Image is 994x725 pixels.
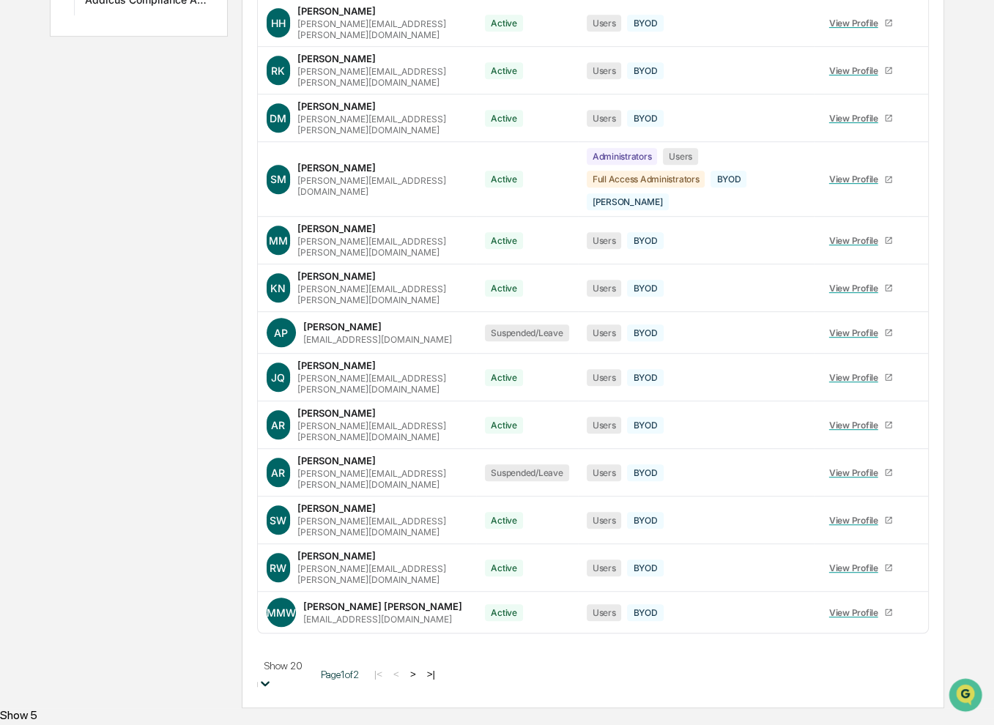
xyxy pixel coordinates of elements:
[45,198,119,210] span: [PERSON_NAME]
[15,162,98,174] div: Past conversations
[829,113,884,124] div: View Profile
[587,148,658,165] div: Administrators
[274,327,288,339] span: AP
[227,159,267,176] button: See all
[627,559,663,576] div: BYOD
[270,112,286,124] span: DM
[271,371,285,384] span: JQ
[15,185,38,208] img: Jack Rasmussen
[122,198,127,210] span: •
[303,334,452,345] div: [EMAIL_ADDRESS][DOMAIN_NAME]
[627,324,663,341] div: BYOD
[823,229,899,252] a: View Profile
[270,514,286,527] span: SW
[31,111,57,138] img: 8933085812038_c878075ebb4cc5468115_72.jpg
[829,607,884,618] div: View Profile
[270,173,286,185] span: SM
[829,562,884,573] div: View Profile
[297,5,376,17] div: [PERSON_NAME]
[271,419,285,431] span: AR
[485,171,523,187] div: Active
[823,366,899,389] a: View Profile
[297,407,376,419] div: [PERSON_NAME]
[15,224,38,248] img: Jack Rasmussen
[627,464,663,481] div: BYOD
[146,362,177,373] span: Pylon
[627,280,663,297] div: BYOD
[297,360,376,371] div: [PERSON_NAME]
[297,270,376,282] div: [PERSON_NAME]
[587,280,622,297] div: Users
[829,327,884,338] div: View Profile
[587,193,669,210] div: [PERSON_NAME]
[15,111,41,138] img: 1746055101610-c473b297-6a78-478c-a979-82029cc54cd1
[663,148,698,165] div: Users
[587,171,705,187] div: Full Access Administrators
[130,198,160,210] span: [DATE]
[121,299,182,313] span: Attestations
[823,461,899,484] a: View Profile
[389,668,404,680] button: <
[297,223,376,234] div: [PERSON_NAME]
[297,100,376,112] div: [PERSON_NAME]
[823,414,899,436] a: View Profile
[587,232,622,249] div: Users
[587,559,622,576] div: Users
[9,321,98,347] a: 🔎Data Lookup
[485,464,568,481] div: Suspended/Leave
[587,15,622,31] div: Users
[297,563,467,585] div: [PERSON_NAME][EMAIL_ADDRESS][PERSON_NAME][DOMAIN_NAME]
[627,417,663,434] div: BYOD
[823,321,899,344] a: View Profile
[297,18,467,40] div: [PERSON_NAME][EMAIL_ADDRESS][PERSON_NAME][DOMAIN_NAME]
[297,175,467,197] div: [PERSON_NAME][EMAIL_ADDRESS][DOMAIN_NAME]
[271,466,285,479] span: AR
[423,668,439,680] button: >|
[297,283,467,305] div: [PERSON_NAME][EMAIL_ADDRESS][PERSON_NAME][DOMAIN_NAME]
[66,111,240,126] div: Start new chat
[587,417,622,434] div: Users
[829,174,884,185] div: View Profile
[122,238,127,250] span: •
[249,116,267,133] button: Start new chat
[823,168,899,190] a: View Profile
[587,464,622,481] div: Users
[297,516,467,538] div: [PERSON_NAME][EMAIL_ADDRESS][PERSON_NAME][DOMAIN_NAME]
[297,162,376,174] div: [PERSON_NAME]
[103,362,177,373] a: Powered byPylon
[297,53,376,64] div: [PERSON_NAME]
[267,606,296,619] span: MMW
[829,372,884,383] div: View Profile
[829,283,884,294] div: View Profile
[370,668,387,680] button: |<
[627,604,663,621] div: BYOD
[823,12,899,34] a: View Profile
[587,62,622,79] div: Users
[271,17,286,29] span: HH
[9,293,100,319] a: 🖐️Preclearance
[823,277,899,300] a: View Profile
[271,64,285,77] span: RK
[485,369,523,386] div: Active
[130,238,160,250] span: [DATE]
[297,373,467,395] div: [PERSON_NAME][EMAIL_ADDRESS][PERSON_NAME][DOMAIN_NAME]
[587,110,622,127] div: Users
[627,110,663,127] div: BYOD
[269,234,288,247] span: MM
[587,512,622,529] div: Users
[303,321,382,332] div: [PERSON_NAME]
[829,515,884,526] div: View Profile
[829,65,884,76] div: View Profile
[270,282,286,294] span: KN
[823,59,899,82] a: View Profile
[106,300,118,312] div: 🗄️
[303,601,462,612] div: [PERSON_NAME] [PERSON_NAME]
[29,199,41,211] img: 1746055101610-c473b297-6a78-478c-a979-82029cc54cd1
[15,30,267,53] p: How can we help?
[587,369,622,386] div: Users
[321,669,359,680] span: Page 1 of 2
[297,455,376,466] div: [PERSON_NAME]
[823,557,899,579] a: View Profile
